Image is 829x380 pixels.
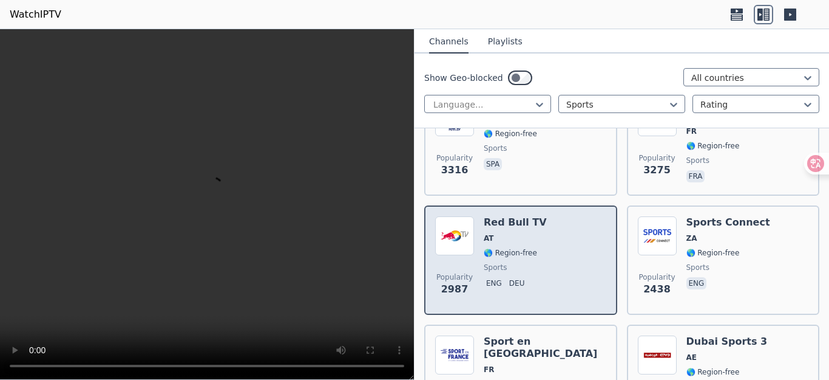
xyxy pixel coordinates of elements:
[436,272,473,282] span: Popularity
[638,336,677,375] img: Dubai Sports 3
[424,72,503,84] label: Show Geo-blocked
[484,277,504,289] p: eng
[686,170,705,182] p: fra
[484,336,606,360] h6: Sport en [GEOGRAPHIC_DATA]
[643,282,671,297] span: 2438
[686,263,709,272] span: sports
[429,30,469,54] button: Channels
[638,272,675,282] span: Popularity
[686,353,697,362] span: AE
[484,129,537,139] span: 🌎 Region-free
[435,336,474,375] img: Sport en France
[484,263,507,272] span: sports
[686,336,768,348] h6: Dubai Sports 3
[441,163,469,178] span: 3316
[441,282,469,297] span: 2987
[686,156,709,165] span: sports
[484,248,537,258] span: 🌎 Region-free
[484,365,494,375] span: FR
[484,158,502,170] p: spa
[484,143,507,153] span: sports
[686,248,740,258] span: 🌎 Region-free
[638,216,677,255] img: Sports Connect
[686,367,740,377] span: 🌎 Region-free
[507,277,527,289] p: deu
[686,233,697,243] span: ZA
[686,126,697,136] span: FR
[488,30,523,54] button: Playlists
[436,153,473,163] span: Popularity
[484,233,494,243] span: AT
[638,153,675,163] span: Popularity
[10,7,61,22] a: WatchIPTV
[484,216,547,229] h6: Red Bull TV
[686,216,770,229] h6: Sports Connect
[643,163,671,178] span: 3275
[686,277,707,289] p: eng
[686,141,740,151] span: 🌎 Region-free
[435,216,474,255] img: Red Bull TV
